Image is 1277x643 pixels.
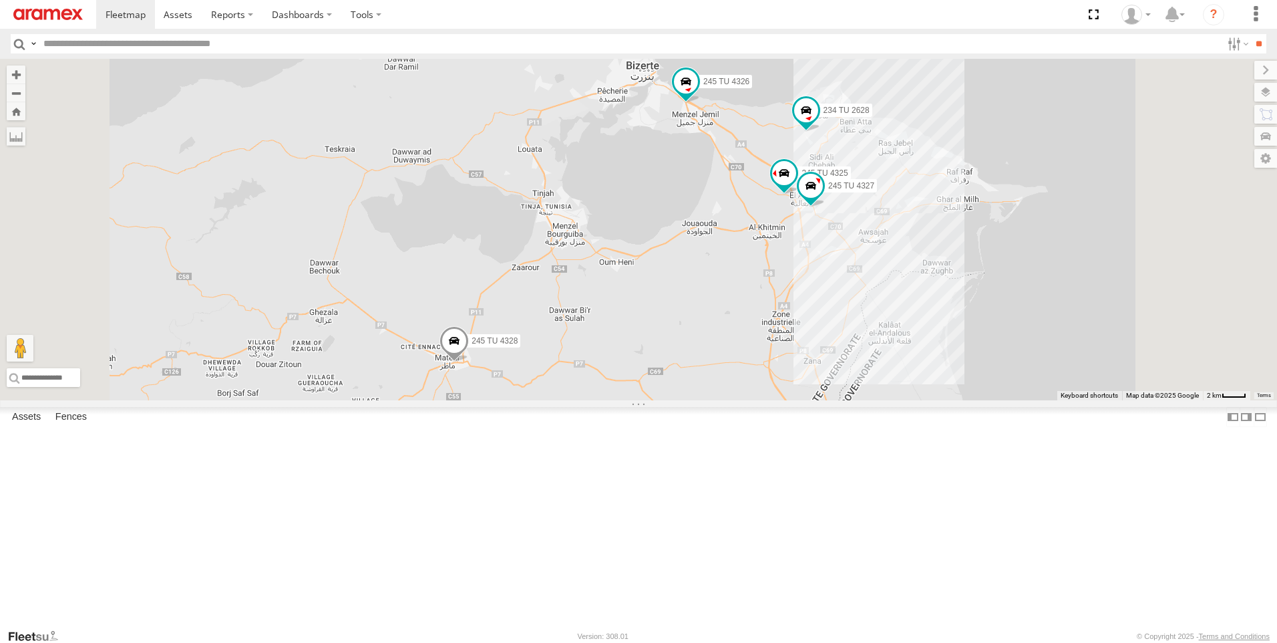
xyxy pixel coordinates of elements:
a: Terms and Conditions [1199,632,1270,640]
label: Hide Summary Table [1254,407,1267,426]
button: Map Scale: 2 km per 33 pixels [1203,391,1250,400]
button: Zoom in [7,66,25,84]
label: Measure [7,127,25,146]
span: 245 TU 4328 [472,336,518,346]
div: © Copyright 2025 - [1137,632,1270,640]
button: Drag Pegman onto the map to open Street View [7,335,33,362]
img: aramex-logo.svg [13,9,83,20]
div: Version: 308.01 [578,632,628,640]
label: Search Filter Options [1222,34,1251,53]
span: 245 TU 4326 [703,77,749,86]
a: Visit our Website [7,630,69,643]
span: 2 km [1207,392,1222,399]
button: Zoom Home [7,102,25,120]
span: 245 TU 4327 [828,181,874,190]
button: Keyboard shortcuts [1061,391,1118,400]
label: Search Query [28,34,39,53]
span: Map data ©2025 Google [1126,392,1199,399]
label: Dock Summary Table to the Right [1240,407,1253,426]
label: Dock Summary Table to the Left [1226,407,1240,426]
i: ? [1203,4,1224,25]
label: Map Settings [1254,149,1277,168]
span: 234 TU 2628 [824,105,870,114]
span: 245 TU 4325 [801,168,848,178]
div: MohamedHaythem Bouchagfa [1117,5,1155,25]
label: Assets [5,408,47,426]
label: Fences [49,408,94,426]
a: Terms (opens in new tab) [1257,393,1271,398]
button: Zoom out [7,84,25,102]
